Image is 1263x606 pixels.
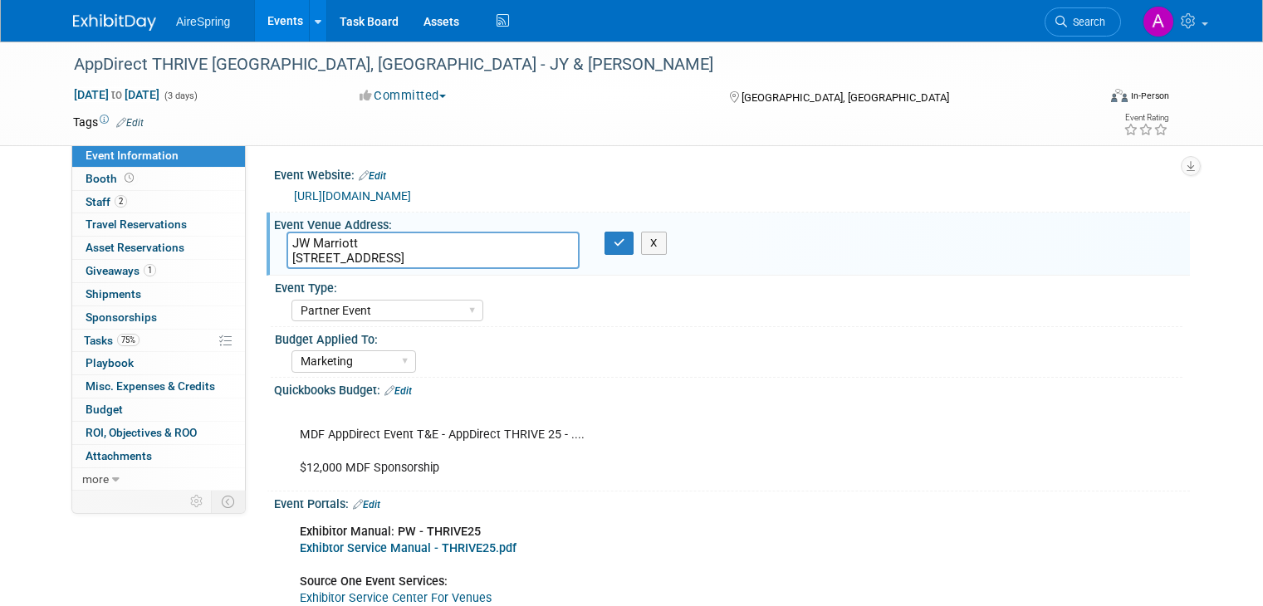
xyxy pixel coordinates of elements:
span: Asset Reservations [86,241,184,254]
a: Search [1045,7,1121,37]
span: AireSpring [176,15,230,28]
a: Asset Reservations [72,237,245,259]
span: [GEOGRAPHIC_DATA], [GEOGRAPHIC_DATA] [742,91,949,104]
a: more [72,468,245,491]
a: Giveaways1 [72,260,245,282]
span: Giveaways [86,264,156,277]
span: 1 [144,264,156,276]
span: Travel Reservations [86,217,187,231]
div: Event Portals: [274,491,1190,513]
b: Exhibitor Manual: PW - THRIVE25 [300,525,481,539]
span: Search [1067,16,1105,28]
a: Attachments [72,445,245,467]
div: MDF AppDirect Event T&E - AppDirect THRIVE 25 - .... $12,000 MDF Sponsorship [288,402,1012,485]
span: Booth [86,172,137,185]
img: Angie Handal [1143,6,1174,37]
span: Booth not reserved yet [121,172,137,184]
span: (3 days) [163,90,198,101]
a: Exhibtor Service Manual - THRIVE25.pdf [300,541,516,555]
a: Staff2 [72,191,245,213]
td: Toggle Event Tabs [212,491,246,512]
b: Source One Event Services: [300,574,448,589]
a: Misc. Expenses & Credits [72,375,245,398]
span: to [109,88,125,101]
span: ROI, Objectives & ROO [86,426,197,439]
a: Edit [384,385,412,397]
span: Event Information [86,149,179,162]
td: Tags [73,114,144,130]
a: Budget [72,398,245,421]
span: [DATE] [DATE] [73,87,160,102]
a: Edit [353,499,380,511]
a: Booth [72,168,245,190]
div: Event Venue Address: [274,213,1190,233]
div: In-Person [1130,90,1169,102]
span: 2 [115,195,127,208]
a: Sponsorships [72,306,245,329]
div: Event Website: [274,163,1190,184]
button: X [641,232,667,255]
span: Shipments [86,287,141,301]
span: Attachments [86,449,152,462]
button: Committed [354,87,453,105]
a: Shipments [72,283,245,305]
a: Playbook [72,352,245,374]
a: Exhibitor Service Center For Venues [300,591,492,605]
div: AppDirect THRIVE [GEOGRAPHIC_DATA], [GEOGRAPHIC_DATA] - JY & [PERSON_NAME] [68,50,1076,80]
span: 75% [117,334,140,346]
a: Edit [359,170,386,182]
span: Budget [86,403,123,416]
div: Quickbooks Budget: [274,378,1190,399]
a: [URL][DOMAIN_NAME] [294,189,411,203]
div: Event Format [1007,86,1169,111]
a: Tasks75% [72,330,245,352]
span: Sponsorships [86,310,157,324]
img: Format-Inperson.png [1111,89,1128,102]
span: more [82,472,109,486]
td: Personalize Event Tab Strip [183,491,212,512]
a: ROI, Objectives & ROO [72,422,245,444]
img: ExhibitDay [73,14,156,31]
a: Edit [116,117,144,129]
div: Event Rating [1123,114,1168,122]
span: Misc. Expenses & Credits [86,379,215,393]
a: Event Information [72,144,245,167]
div: Budget Applied To: [275,327,1182,348]
span: Staff [86,195,127,208]
div: Event Type: [275,276,1182,296]
span: Tasks [84,334,140,347]
a: Travel Reservations [72,213,245,236]
span: Playbook [86,356,134,369]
